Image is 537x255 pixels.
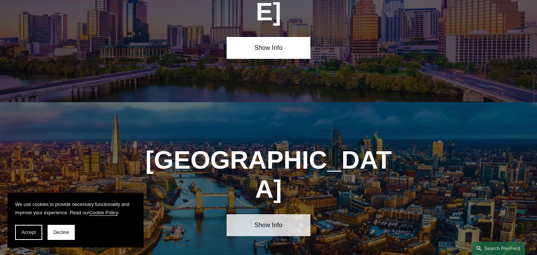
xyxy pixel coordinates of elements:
a: Show Info [227,37,311,58]
button: Accept [15,225,42,240]
section: Cookie banner [8,193,144,247]
a: Cookie Policy [89,210,117,215]
span: Accept [22,230,36,235]
button: Decline [48,225,75,240]
p: We use cookies to provide necessary functionality and improve your experience. Read our . [15,200,136,217]
a: Search this site [472,242,525,255]
h1: [GEOGRAPHIC_DATA] [142,146,395,204]
a: Show Info [227,214,311,236]
span: Decline [53,230,69,235]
